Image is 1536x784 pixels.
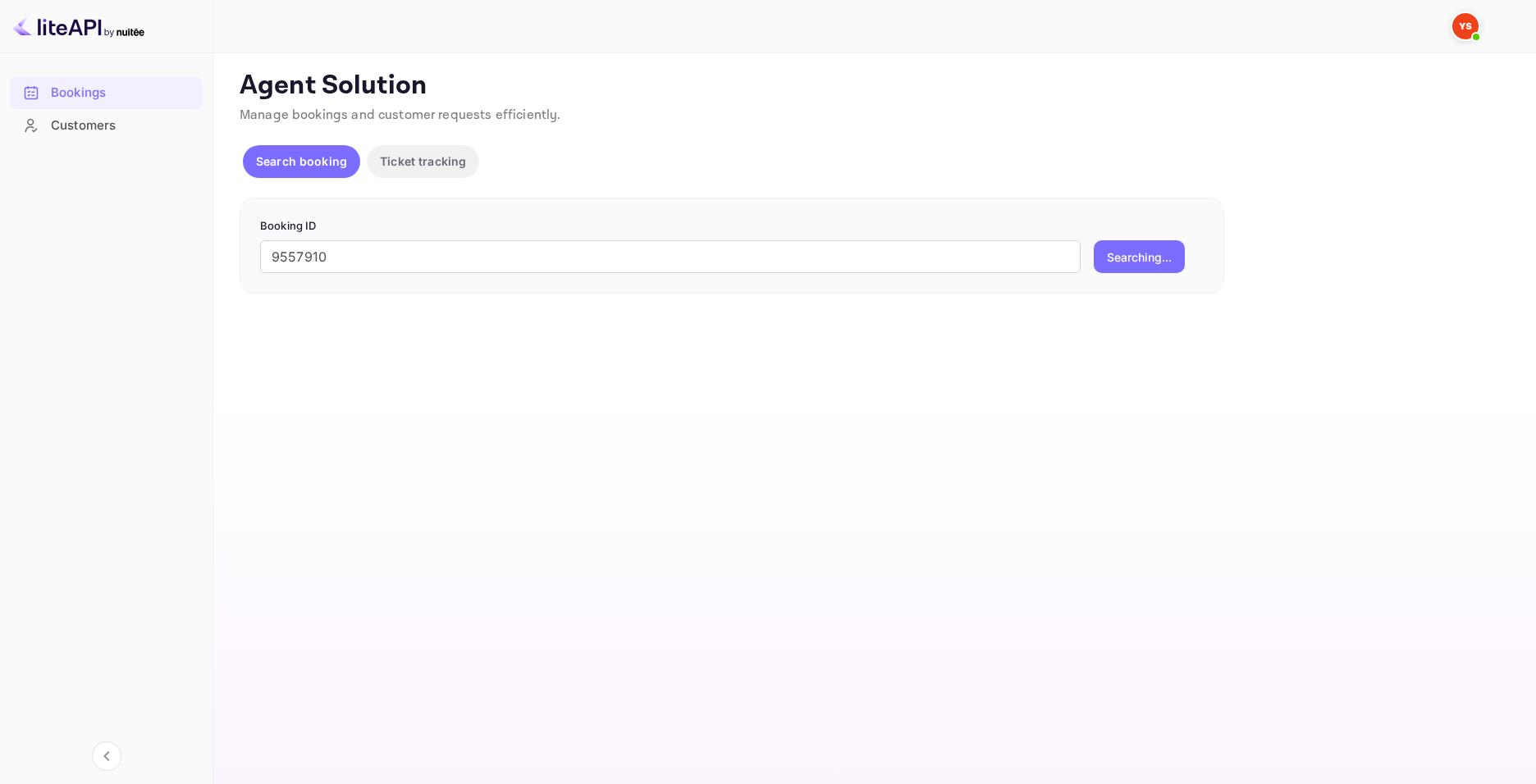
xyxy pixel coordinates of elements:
span: Manage bookings and customer requests efficiently. [240,107,561,124]
input: Enter Booking ID (e.g., 63782194) [260,240,1081,273]
div: Bookings [51,84,194,103]
div: Bookings [10,77,203,109]
img: LiteAPI logo [13,13,144,39]
a: Customers [10,110,203,140]
p: Ticket tracking [380,153,466,170]
div: Customers [10,110,203,142]
button: Collapse navigation [92,741,121,771]
img: Yandex Support [1452,13,1479,39]
button: Searching... [1094,240,1185,273]
p: Agent Solution [240,70,1506,103]
div: Customers [51,116,194,135]
p: Search booking [256,153,347,170]
p: Booking ID [260,218,1204,235]
a: Bookings [10,77,203,107]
